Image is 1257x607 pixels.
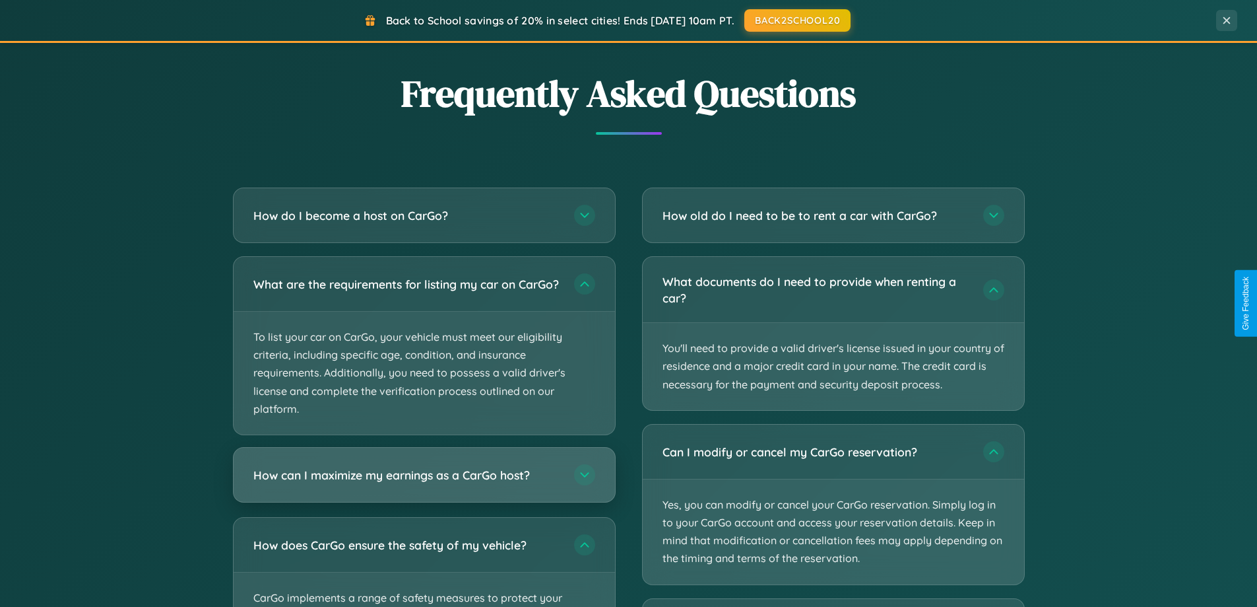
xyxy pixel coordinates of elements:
p: Yes, you can modify or cancel your CarGo reservation. Simply log in to your CarGo account and acc... [643,480,1024,585]
h3: What are the requirements for listing my car on CarGo? [253,276,561,293]
h3: How do I become a host on CarGo? [253,207,561,224]
h3: Can I modify or cancel my CarGo reservation? [662,444,970,460]
h3: What documents do I need to provide when renting a car? [662,273,970,306]
p: To list your car on CarGo, your vehicle must meet our eligibility criteria, including specific ag... [234,312,615,435]
h3: How does CarGo ensure the safety of my vehicle? [253,537,561,553]
button: BACK2SCHOOL20 [744,9,851,32]
span: Back to School savings of 20% in select cities! Ends [DATE] 10am PT. [386,14,734,27]
h3: How can I maximize my earnings as a CarGo host? [253,467,561,483]
div: Give Feedback [1241,277,1250,330]
h2: Frequently Asked Questions [233,68,1025,119]
p: You'll need to provide a valid driver's license issued in your country of residence and a major c... [643,323,1024,410]
h3: How old do I need to be to rent a car with CarGo? [662,207,970,224]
